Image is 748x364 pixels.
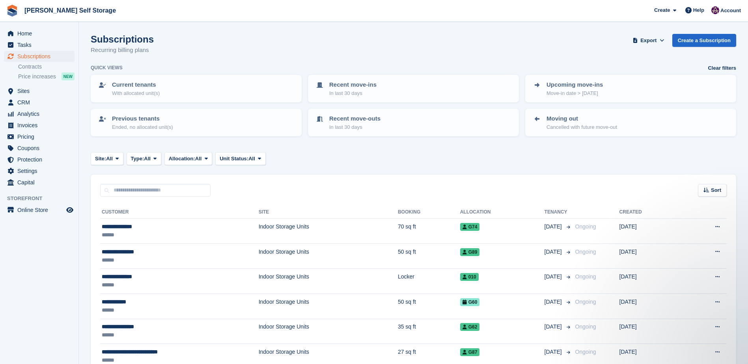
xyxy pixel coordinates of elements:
span: [DATE] [545,348,563,356]
p: Cancelled with future move-out [547,123,617,131]
span: Settings [17,165,65,176]
td: Indoor Storage Units [259,269,398,294]
span: All [248,155,255,163]
span: Ongoing [575,299,596,305]
a: menu [4,204,75,215]
h1: Subscriptions [91,34,154,45]
span: G74 [460,223,480,231]
a: Recent move-ins In last 30 days [309,76,518,102]
span: [DATE] [545,323,563,331]
button: Allocation: All [164,152,213,165]
span: Create [654,6,670,14]
td: [DATE] [619,243,681,269]
a: Recent move-outs In last 30 days [309,110,518,136]
h6: Quick views [91,64,123,71]
span: G60 [460,298,480,306]
span: Sites [17,85,65,97]
span: G62 [460,323,480,331]
span: [DATE] [545,223,563,231]
p: Recent move-outs [329,114,381,123]
a: Clear filters [708,64,736,72]
span: Tasks [17,39,65,50]
p: Move-in date > [DATE] [547,89,603,97]
span: Online Store [17,204,65,215]
span: Type: [131,155,144,163]
a: Previous tenants Ended, no allocated unit(s) [91,110,301,136]
span: Account [720,7,741,15]
span: Help [693,6,704,14]
p: Previous tenants [112,114,173,123]
span: Allocation: [169,155,195,163]
span: Coupons [17,143,65,154]
a: menu [4,97,75,108]
p: In last 30 days [329,123,381,131]
span: Site: [95,155,106,163]
a: Contracts [18,63,75,71]
span: Ongoing [575,323,596,330]
img: Nikki Ambrosini [711,6,719,14]
span: G89 [460,248,480,256]
span: Invoices [17,120,65,131]
a: menu [4,85,75,97]
a: menu [4,28,75,39]
span: Protection [17,154,65,165]
p: Ended, no allocated unit(s) [112,123,173,131]
td: Indoor Storage Units [259,219,398,244]
p: Current tenants [112,80,160,89]
a: menu [4,51,75,62]
th: Created [619,206,681,219]
span: All [144,155,151,163]
span: G87 [460,348,480,356]
a: Preview store [65,205,75,215]
span: Subscriptions [17,51,65,62]
p: In last 30 days [329,89,377,97]
td: 70 sq ft [398,219,460,244]
span: Ongoing [575,249,596,255]
a: Current tenants With allocated unit(s) [91,76,301,102]
td: Locker [398,269,460,294]
span: Home [17,28,65,39]
span: Unit Status: [220,155,248,163]
a: menu [4,154,75,165]
p: Recurring billing plans [91,46,154,55]
span: 010 [460,273,479,281]
td: Indoor Storage Units [259,243,398,269]
td: Indoor Storage Units [259,293,398,319]
img: stora-icon-8386f47178a22dfd0bd8f6a31ec36ba5ce8667c1dd55bd0f319d3a0aa187defe.svg [6,5,18,17]
p: Recent move-ins [329,80,377,89]
th: Customer [100,206,259,219]
th: Tenancy [545,206,572,219]
span: [DATE] [545,273,563,281]
p: Upcoming move-ins [547,80,603,89]
a: menu [4,177,75,188]
a: menu [4,108,75,119]
td: 50 sq ft [398,293,460,319]
th: Booking [398,206,460,219]
span: Price increases [18,73,56,80]
p: With allocated unit(s) [112,89,160,97]
button: Unit Status: All [215,152,265,165]
span: Storefront [7,195,78,202]
span: [DATE] [545,248,563,256]
span: All [106,155,113,163]
th: Allocation [460,206,545,219]
span: Analytics [17,108,65,119]
a: Moving out Cancelled with future move-out [526,110,735,136]
span: CRM [17,97,65,108]
a: menu [4,131,75,142]
a: Create a Subscription [672,34,736,47]
a: menu [4,39,75,50]
span: Export [640,37,657,45]
span: Ongoing [575,349,596,355]
td: [DATE] [619,219,681,244]
span: Ongoing [575,223,596,230]
a: menu [4,165,75,176]
span: Capital [17,177,65,188]
a: Price increases NEW [18,72,75,81]
span: [DATE] [545,298,563,306]
button: Export [631,34,666,47]
button: Type: All [127,152,161,165]
td: 50 sq ft [398,243,460,269]
span: All [195,155,202,163]
th: Site [259,206,398,219]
